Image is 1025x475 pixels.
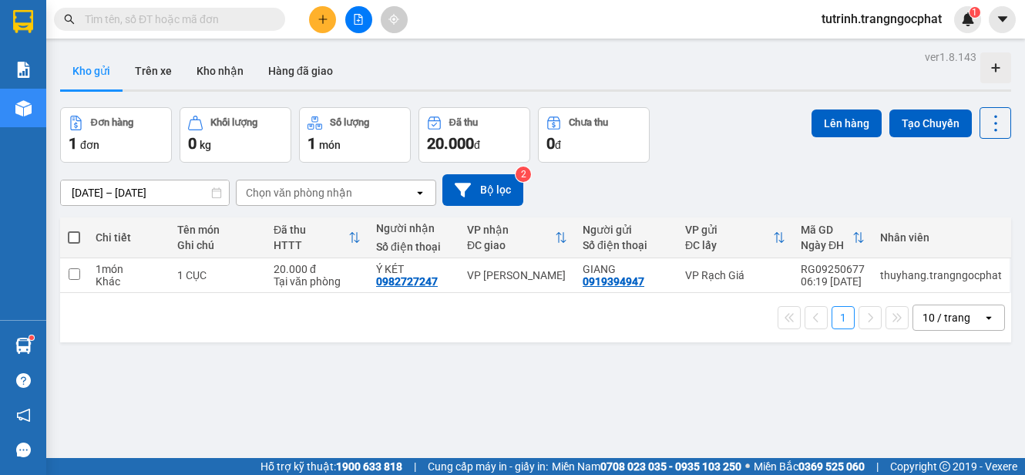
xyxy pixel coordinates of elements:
th: Toggle SortBy [266,217,368,258]
span: 1 [69,134,77,153]
svg: open [983,312,995,324]
span: | [876,458,879,475]
div: VP nhận [467,224,555,236]
span: plus [318,14,328,25]
div: thuyhang.trangngocphat [880,269,1002,281]
div: GIANG [583,263,670,275]
div: Chi tiết [96,231,162,244]
sup: 1 [29,335,34,340]
img: logo-vxr [13,10,33,33]
div: Khác [96,275,162,288]
div: Đơn hàng [91,117,133,128]
span: | [414,458,416,475]
button: Khối lượng0kg [180,107,291,163]
button: Kho gửi [60,52,123,89]
button: Đã thu20.000đ [418,107,530,163]
div: 20.000 đ [274,263,361,275]
button: Lên hàng [812,109,882,137]
div: HTTT [274,239,348,251]
span: Miền Bắc [754,458,865,475]
sup: 1 [970,7,980,18]
strong: 0369 525 060 [798,460,865,473]
span: tutrinh.trangngocphat [809,9,954,29]
th: Toggle SortBy [793,217,872,258]
button: Bộ lọc [442,174,523,206]
div: Người nhận [376,222,452,234]
div: 1 CỤC [177,269,258,281]
button: aim [381,6,408,33]
div: VP [PERSON_NAME] [467,269,567,281]
span: copyright [939,461,950,472]
div: 0982727247 [376,275,438,288]
th: Toggle SortBy [459,217,575,258]
button: Tạo Chuyến [889,109,972,137]
div: Chưa thu [569,117,608,128]
button: 1 [832,306,855,329]
span: 20.000 [427,134,474,153]
svg: open [414,187,426,199]
button: caret-down [989,6,1016,33]
div: Ngày ĐH [801,239,852,251]
div: Người gửi [583,224,670,236]
span: món [319,139,341,151]
span: 1 [972,7,977,18]
span: caret-down [996,12,1010,26]
div: VP Rạch Giá [685,269,785,281]
span: đ [555,139,561,151]
div: Ý KÉT [376,263,452,275]
img: warehouse-icon [15,338,32,354]
sup: 2 [516,167,531,182]
button: Đơn hàng1đơn [60,107,172,163]
button: Chưa thu0đ [538,107,650,163]
div: ver 1.8.143 [925,49,976,66]
span: notification [16,408,31,423]
strong: 1900 633 818 [336,460,402,473]
span: 0 [546,134,555,153]
div: ĐC lấy [685,239,773,251]
button: file-add [345,6,372,33]
span: ⚪️ [745,463,750,470]
div: Tên món [177,224,258,236]
span: aim [388,14,399,25]
div: Số điện thoại [583,239,670,251]
input: Tìm tên, số ĐT hoặc mã đơn [85,11,267,28]
button: Kho nhận [184,52,256,89]
span: Hỗ trợ kỹ thuật: [260,458,402,475]
span: Miền Nam [552,458,741,475]
div: Ghi chú [177,239,258,251]
span: đơn [80,139,99,151]
div: Tại văn phòng [274,275,361,288]
input: Select a date range. [61,180,229,205]
div: Chọn văn phòng nhận [246,185,352,200]
div: Tạo kho hàng mới [980,52,1011,83]
div: 0919394947 [583,275,644,288]
button: Số lượng1món [299,107,411,163]
img: icon-new-feature [961,12,975,26]
div: Đã thu [274,224,348,236]
button: Trên xe [123,52,184,89]
span: search [64,14,75,25]
div: Số lượng [330,117,369,128]
div: Số điện thoại [376,241,452,253]
div: Đã thu [449,117,478,128]
div: RG09250677 [801,263,865,275]
span: 0 [188,134,197,153]
img: solution-icon [15,62,32,78]
div: 10 / trang [922,310,970,325]
th: Toggle SortBy [677,217,793,258]
span: question-circle [16,373,31,388]
div: Khối lượng [210,117,257,128]
span: file-add [353,14,364,25]
strong: 0708 023 035 - 0935 103 250 [600,460,741,473]
div: 1 món [96,263,162,275]
img: warehouse-icon [15,100,32,116]
div: Nhân viên [880,231,1002,244]
span: kg [200,139,211,151]
span: message [16,443,31,457]
div: VP gửi [685,224,773,236]
div: ĐC giao [467,239,555,251]
span: đ [474,139,480,151]
div: 06:19 [DATE] [801,275,865,288]
span: Cung cấp máy in - giấy in: [428,458,548,475]
button: plus [309,6,336,33]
